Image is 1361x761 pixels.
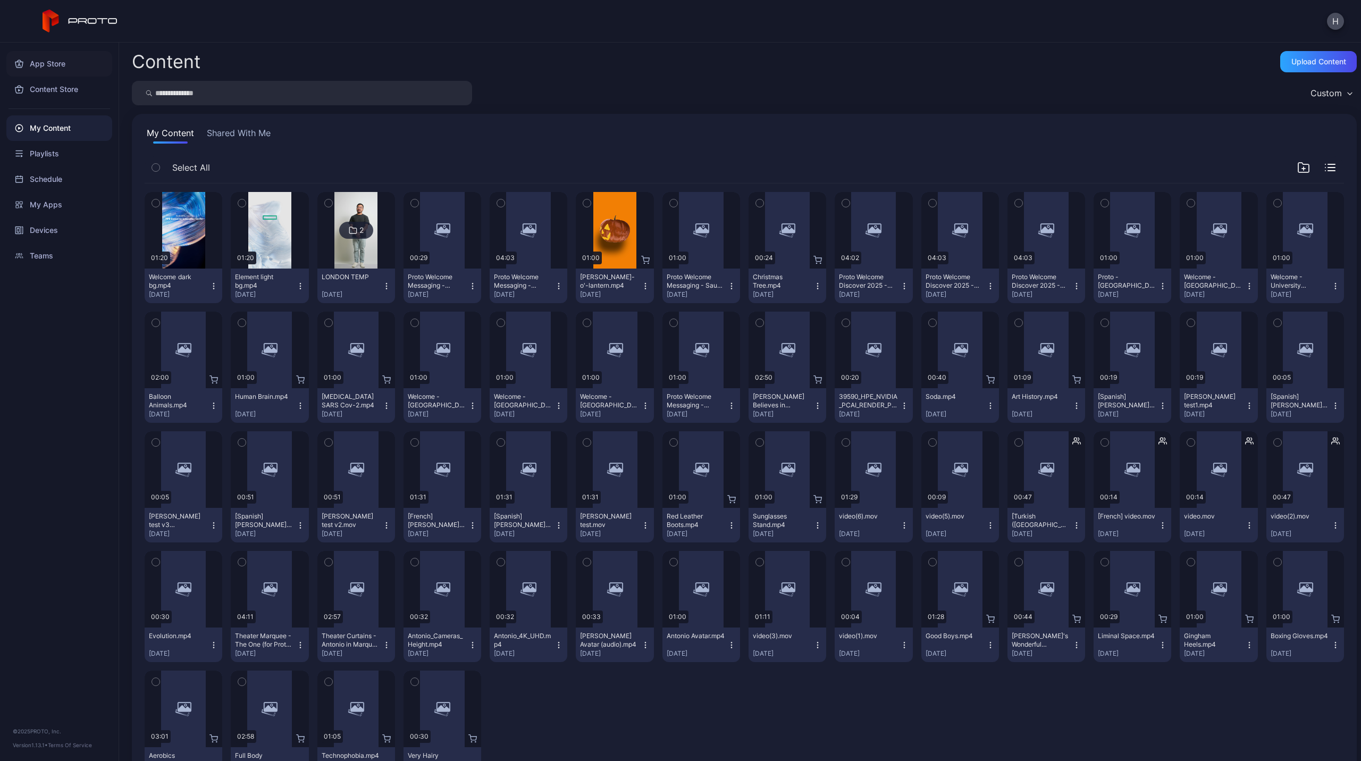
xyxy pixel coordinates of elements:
[1184,512,1242,521] div: video.mov
[1012,649,1072,658] div: [DATE]
[1007,269,1085,303] button: Proto Welcome Discover 2025 - Welcome Innovation Campus.mp4[DATE]
[1098,649,1158,658] div: [DATE]
[322,530,382,538] div: [DATE]
[1271,290,1331,299] div: [DATE]
[1271,530,1331,538] div: [DATE]
[921,388,999,423] button: Soda.mp4[DATE]
[839,290,900,299] div: [DATE]
[1098,392,1156,409] div: [Spanish] Dr Goh test1.mp4
[149,273,207,290] div: Welcome dark bg.mp4
[1271,512,1329,521] div: video(2).mov
[149,290,209,299] div: [DATE]
[921,269,999,303] button: Proto Welcome Discover 2025 - Welcome to the CIC.mp4[DATE]
[231,628,308,662] button: Theater Marquee - The One (for Proto) (Verticle 4K) (2160 x 3841.mp4[DATE]
[6,115,112,141] a: My Content
[926,290,986,299] div: [DATE]
[408,290,468,299] div: [DATE]
[580,512,639,529] div: Daniel test.mov
[149,392,207,409] div: Balloon Animals.mp4
[1098,410,1158,419] div: [DATE]
[1098,530,1158,538] div: [DATE]
[667,273,725,290] div: Proto Welcome Messaging - Saudi Ministry of Defence.mp4
[753,530,813,538] div: [DATE]
[231,508,308,542] button: [Spanish] [PERSON_NAME] test v2.mov[DATE]
[322,410,382,419] div: [DATE]
[6,243,112,269] a: Teams
[231,269,308,303] button: Element light bg.mp4[DATE]
[1266,388,1344,423] button: [Spanish] [PERSON_NAME] test v3 fortunate.mov[DATE]
[662,269,740,303] button: Proto Welcome Messaging - Saudi Ministry of Defence.mp4[DATE]
[753,290,813,299] div: [DATE]
[1012,512,1070,529] div: [Turkish (Türkiye)] video(2).mov
[1184,290,1245,299] div: [DATE]
[926,632,984,640] div: Good Boys.mp4
[494,410,555,419] div: [DATE]
[580,410,641,419] div: [DATE]
[408,392,466,409] div: Welcome - Houston (v4).mp4
[235,530,296,538] div: [DATE]
[494,273,552,290] div: Proto Welcome Messaging - Silicon Valley 07.mp4
[6,51,112,77] a: App Store
[926,512,984,521] div: video(5).mov
[926,410,986,419] div: [DATE]
[322,392,380,409] div: Covid-19 SARS Cov-2.mp4
[1266,628,1344,662] button: Boxing Gloves.mp4[DATE]
[1094,628,1171,662] button: Liminal Space.mp4[DATE]
[667,410,727,419] div: [DATE]
[753,273,811,290] div: Christmas Tree.mp4
[490,508,567,542] button: [Spanish] [PERSON_NAME] test.mov[DATE]
[1271,273,1329,290] div: Welcome - University Michigan.mp4
[749,508,826,542] button: Sunglasses Stand.mp4[DATE]
[149,649,209,658] div: [DATE]
[322,649,382,658] div: [DATE]
[317,628,395,662] button: Theater Curtains - Antonio in Marquee (for Proto) (Verticle 4K) text FX5 Final_hb.mp4[DATE]
[1007,628,1085,662] button: [PERSON_NAME]'s Wonderful Wardrobe.mp4[DATE]
[835,508,912,542] button: video(6).mov[DATE]
[408,273,466,290] div: Proto Welcome Messaging - Silicon Valley 08.mp4
[1184,530,1245,538] div: [DATE]
[317,269,395,303] button: LONDON TEMP[DATE]
[6,77,112,102] div: Content Store
[322,273,380,281] div: LONDON TEMP
[749,269,826,303] button: Christmas Tree.mp4[DATE]
[408,512,466,529] div: [French] Daniel test.mov
[1271,632,1329,640] div: Boxing Gloves.mp4
[235,273,293,290] div: Element light bg.mp4
[749,628,826,662] button: video(3).mov[DATE]
[490,269,567,303] button: Proto Welcome Messaging - [GEOGRAPHIC_DATA] 07.mp4[DATE]
[926,273,984,290] div: Proto Welcome Discover 2025 - Welcome to the CIC.mp4
[145,508,222,542] button: [PERSON_NAME] test v3 fortunate.mov[DATE]
[1012,530,1072,538] div: [DATE]
[6,166,112,192] a: Schedule
[576,388,653,423] button: Welcome - [GEOGRAPHIC_DATA] (v3).mp4[DATE]
[1266,508,1344,542] button: video(2).mov[DATE]
[580,392,639,409] div: Welcome - Silicon Valley (v3).mp4
[322,290,382,299] div: [DATE]
[1184,273,1242,290] div: Welcome - London CIC.mp4
[145,269,222,303] button: Welcome dark bg.mp4[DATE]
[494,512,552,529] div: [Spanish] Daniel test.mov
[235,290,296,299] div: [DATE]
[6,218,112,243] a: Devices
[580,273,639,290] div: Jack-o'-lantern.mp4
[662,508,740,542] button: Red Leather Boots.mp4[DATE]
[1327,13,1344,30] button: H
[1012,632,1070,649] div: Meghan's Wonderful Wardrobe.mp4
[1098,512,1156,521] div: [French] video.mov
[662,388,740,423] button: Proto Welcome Messaging - Disney (v3).mp4[DATE]
[408,649,468,658] div: [DATE]
[835,269,912,303] button: Proto Welcome Discover 2025 - Kinda [PERSON_NAME].mp4[DATE]
[235,392,293,401] div: Human Brain.mp4
[835,628,912,662] button: video(1).mov[DATE]
[408,530,468,538] div: [DATE]
[667,649,727,658] div: [DATE]
[145,628,222,662] button: Evolution.mp4[DATE]
[926,649,986,658] div: [DATE]
[494,632,552,649] div: Antonio_4K_UHD.mp4
[172,161,210,174] span: Select All
[13,742,48,748] span: Version 1.13.1 •
[149,632,207,640] div: Evolution.mp4
[6,141,112,166] div: Playlists
[235,410,296,419] div: [DATE]
[839,392,897,409] div: 39590_HPE_NVIDIA_PCAI_RENDER_P02_SFX_AMBIENT(1).mp4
